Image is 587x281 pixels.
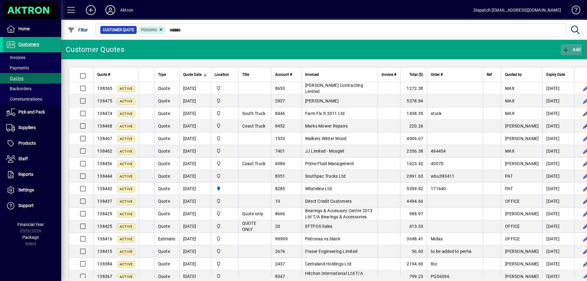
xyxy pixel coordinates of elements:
span: Quote [158,261,170,266]
span: Coast Truck [242,124,266,128]
span: Quote [158,211,170,216]
span: MAX [505,86,515,91]
span: 8452 [275,124,285,128]
span: Central [215,248,234,255]
div: Customer Quotes [66,45,124,54]
span: 7401 [275,149,285,153]
span: Central [215,210,234,217]
span: stock [431,111,441,116]
span: Quote [158,174,170,179]
span: Quotes [6,76,24,81]
span: Quote [158,199,170,204]
span: Active [120,162,133,166]
span: Active [120,137,133,141]
span: Active [120,87,133,91]
span: Southpac Trucks Ltd [305,174,346,179]
span: Active [120,225,133,229]
span: 8285 [275,186,285,191]
a: Suppliers [3,120,61,135]
span: Quote [158,136,170,141]
div: Account # [275,71,297,78]
td: 413.33 [400,220,427,233]
span: Active [120,212,133,216]
span: 138456 [97,161,113,166]
span: Petronas vs blank [305,236,340,241]
span: Active [120,200,133,204]
span: 99999 [275,236,288,241]
span: Active [120,124,133,128]
span: 138384 [97,261,113,266]
span: Pick and Pack [18,109,45,114]
td: 56.60 [400,245,427,258]
span: Whyteline Ltd [305,186,332,191]
div: Expiry Date [546,71,570,78]
button: Filter [66,24,90,35]
span: Coast Truck [242,161,266,166]
span: Marks Mower Repairs [305,124,348,128]
td: 2194.60 [400,258,427,270]
td: 1438.35 [400,107,427,120]
span: 138429 [97,211,113,216]
span: 8666 [275,211,285,216]
span: Invoiced [305,71,319,78]
span: 20 [275,224,280,229]
span: 6084 [275,161,285,166]
span: Central [215,273,234,280]
td: [DATE] [542,183,574,195]
td: [DATE] [179,120,211,132]
span: Central [215,110,234,117]
span: [PERSON_NAME] [505,161,539,166]
div: Aktron [120,5,133,15]
div: Quote Date [183,71,207,78]
span: 2676 [275,249,285,254]
span: [PERSON_NAME] [505,124,539,128]
span: Order # [431,71,443,78]
span: EFTPOS Sales [305,224,333,229]
a: Products [3,136,61,151]
span: 171640 [431,186,446,191]
div: Quoted by [505,71,539,78]
td: 5378.84 [400,95,427,107]
span: 2437 [275,261,285,266]
span: Package [22,235,39,240]
td: [DATE] [542,208,574,220]
span: Account # [275,71,292,78]
div: Invoiced [305,71,374,78]
span: Estimate [158,236,175,241]
span: Central [215,198,234,205]
span: Quote [158,149,170,153]
span: Walkers Winter Wood [305,136,347,141]
span: Total ($) [409,71,423,78]
a: Payments [3,63,61,73]
td: 2891.63 [400,170,427,183]
span: Quote [158,274,170,279]
span: 138416 [97,236,113,241]
td: [DATE] [179,220,211,233]
td: 988.97 [400,208,427,220]
span: Expiry Date [546,71,565,78]
span: [PERSON_NAME] Contracting Limited [305,83,363,94]
span: 138468 [97,124,113,128]
td: [DATE] [179,258,211,270]
a: Reports [3,167,61,182]
span: 138462 [97,149,113,153]
div: Title [242,71,268,78]
span: Active [120,275,133,279]
span: MAX [505,98,515,103]
td: [DATE] [179,132,211,145]
span: [PERSON_NAME] [505,136,539,141]
td: [DATE] [179,95,211,107]
span: Pending [141,28,157,32]
span: Payments [6,65,29,70]
span: Staff [18,156,28,161]
span: 138365 [97,86,113,91]
td: [DATE] [179,183,211,195]
td: [DATE] [542,107,574,120]
span: Ref [487,71,492,78]
a: Staff [3,151,61,167]
span: 138442 [97,186,113,191]
td: [DATE] [179,107,211,120]
td: [DATE] [542,245,574,258]
span: Bearings & Accessory Centre 2013 Ltd T/A Bearings & Accessories [305,208,373,219]
span: 8547 [275,274,285,279]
